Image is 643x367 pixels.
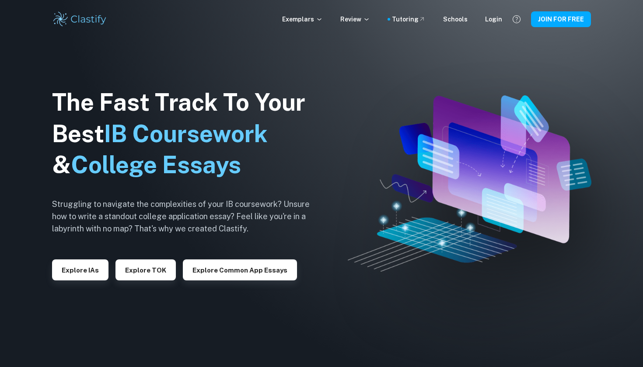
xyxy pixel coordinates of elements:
button: Help and Feedback [509,12,524,27]
button: JOIN FOR FREE [531,11,591,27]
a: Explore Common App essays [183,266,297,274]
a: Tutoring [392,14,426,24]
button: Explore TOK [115,259,176,280]
p: Exemplars [282,14,323,24]
a: Explore TOK [115,266,176,274]
p: Review [340,14,370,24]
span: IB Coursework [104,120,268,147]
button: Explore Common App essays [183,259,297,280]
a: Login [485,14,502,24]
img: Clastify logo [52,10,108,28]
button: Explore IAs [52,259,108,280]
h6: Struggling to navigate the complexities of your IB coursework? Unsure how to write a standout col... [52,198,323,235]
span: College Essays [71,151,241,178]
a: Schools [443,14,468,24]
img: Clastify hero [348,95,591,272]
h1: The Fast Track To Your Best & [52,87,323,181]
a: Explore IAs [52,266,108,274]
